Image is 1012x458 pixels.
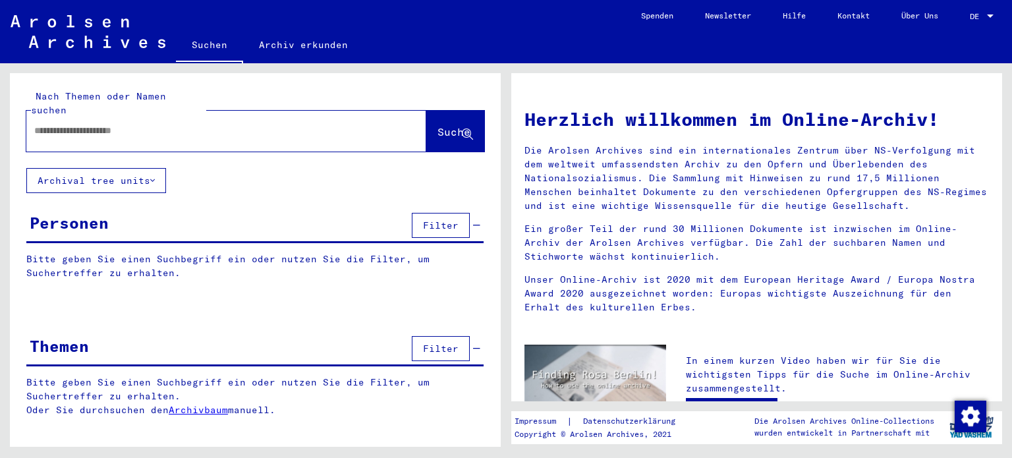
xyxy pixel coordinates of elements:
[423,219,459,231] span: Filter
[26,376,484,417] p: Bitte geben Sie einen Suchbegriff ein oder nutzen Sie die Filter, um Suchertreffer zu erhalten. O...
[947,411,996,444] img: yv_logo.png
[686,398,777,424] a: Video ansehen
[524,222,989,264] p: Ein großer Teil der rund 30 Millionen Dokumente ist inzwischen im Online-Archiv der Arolsen Archi...
[754,415,934,427] p: Die Arolsen Archives Online-Collections
[524,345,666,422] img: video.jpg
[686,354,989,395] p: In einem kurzen Video haben wir für Sie die wichtigsten Tipps für die Suche im Online-Archiv zusa...
[573,415,691,428] a: Datenschutzerklärung
[437,125,470,138] span: Suche
[176,29,243,63] a: Suchen
[30,211,109,235] div: Personen
[515,415,567,428] a: Impressum
[524,144,989,213] p: Die Arolsen Archives sind ein internationales Zentrum über NS-Verfolgung mit dem weltweit umfasse...
[970,12,984,21] span: DE
[31,90,166,116] mat-label: Nach Themen oder Namen suchen
[26,252,484,280] p: Bitte geben Sie einen Suchbegriff ein oder nutzen Sie die Filter, um Suchertreffer zu erhalten.
[169,404,228,416] a: Archivbaum
[11,15,165,48] img: Arolsen_neg.svg
[515,415,691,428] div: |
[412,336,470,361] button: Filter
[524,273,989,314] p: Unser Online-Archiv ist 2020 mit dem European Heritage Award / Europa Nostra Award 2020 ausgezeic...
[426,111,484,152] button: Suche
[423,343,459,355] span: Filter
[30,334,89,358] div: Themen
[26,168,166,193] button: Archival tree units
[524,105,989,133] h1: Herzlich willkommen im Online-Archiv!
[243,29,364,61] a: Archiv erkunden
[754,427,934,439] p: wurden entwickelt in Partnerschaft mit
[515,428,691,440] p: Copyright © Arolsen Archives, 2021
[412,213,470,238] button: Filter
[955,401,986,432] img: Zustimmung ändern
